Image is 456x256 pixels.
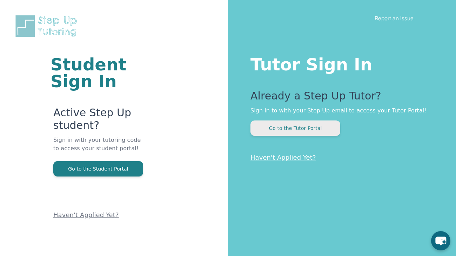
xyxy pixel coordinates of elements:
a: Report an Issue [375,15,414,22]
h1: Tutor Sign In [250,53,428,73]
a: Haven't Applied Yet? [53,211,119,219]
a: Haven't Applied Yet? [250,154,316,161]
p: Sign in with your tutoring code to access your student portal! [53,136,144,161]
h1: Student Sign In [51,56,144,90]
button: Go to the Tutor Portal [250,120,340,136]
a: Go to the Student Portal [53,165,143,172]
p: Sign in to with your Step Up email to access your Tutor Portal! [250,106,428,115]
img: Step Up Tutoring horizontal logo [14,14,81,38]
button: Go to the Student Portal [53,161,143,177]
p: Already a Step Up Tutor? [250,90,428,106]
button: chat-button [431,231,450,250]
a: Go to the Tutor Portal [250,125,340,131]
p: Active Step Up student? [53,106,144,136]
